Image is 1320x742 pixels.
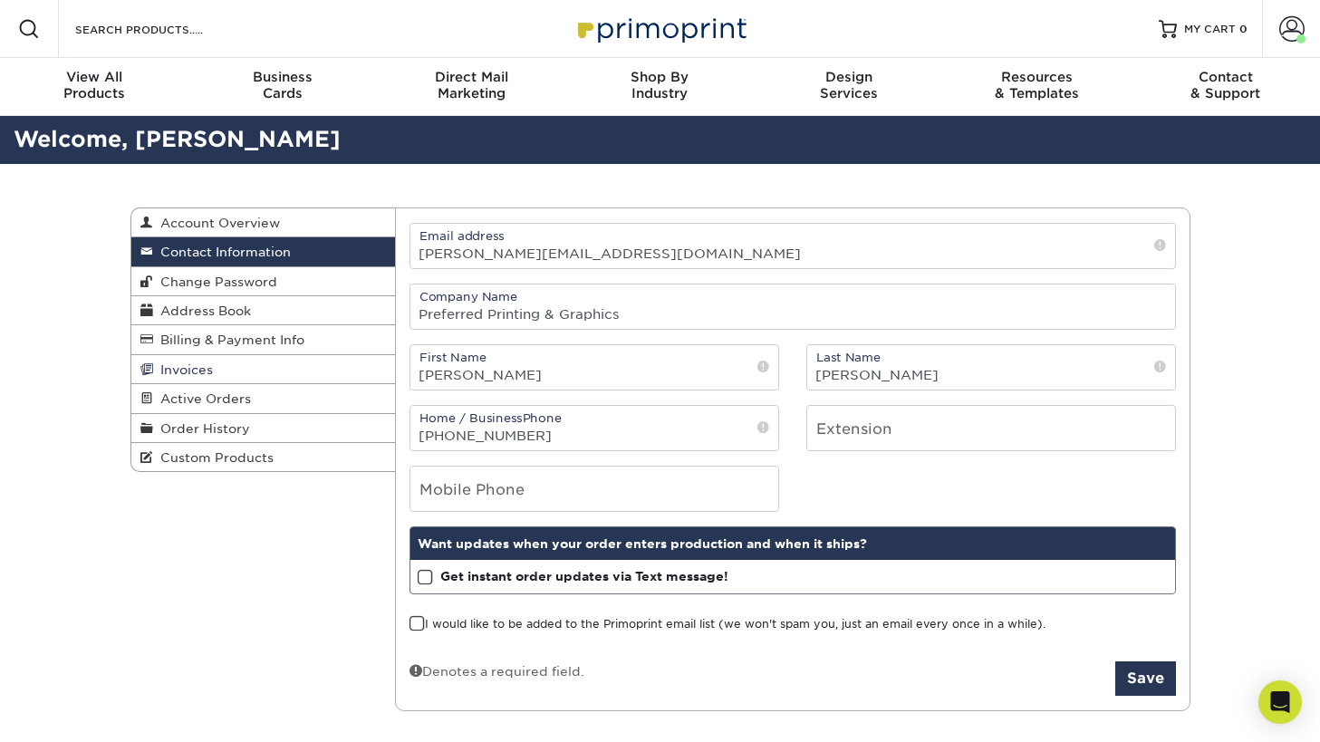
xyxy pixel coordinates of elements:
a: Change Password [131,267,396,296]
a: Order History [131,414,396,443]
div: Marketing [377,69,565,101]
span: Business [188,69,377,85]
a: DesignServices [755,58,943,116]
div: Services [755,69,943,101]
strong: Get instant order updates via Text message! [440,569,728,583]
a: Resources& Templates [943,58,1132,116]
a: Contact& Support [1132,58,1320,116]
span: Invoices [153,362,213,377]
img: Primoprint [570,9,751,48]
div: Open Intercom Messenger [1258,680,1302,724]
span: Shop By [565,69,754,85]
span: Order History [153,421,250,436]
a: Custom Products [131,443,396,471]
a: Shop ByIndustry [565,58,754,116]
span: Direct Mail [377,69,565,85]
span: Address Book [153,304,251,318]
div: & Templates [943,69,1132,101]
a: Invoices [131,355,396,384]
div: Denotes a required field. [409,661,584,680]
span: Contact [1132,69,1320,85]
a: Direct MailMarketing [377,58,565,116]
span: Billing & Payment Info [153,332,304,347]
span: Custom Products [153,450,274,465]
a: Active Orders [131,384,396,413]
div: & Support [1132,69,1320,101]
a: Contact Information [131,237,396,266]
span: MY CART [1184,22,1236,37]
input: SEARCH PRODUCTS..... [73,18,250,40]
label: I would like to be added to the Primoprint email list (we won't spam you, just an email every onc... [409,616,1045,633]
span: Account Overview [153,216,280,230]
div: Industry [565,69,754,101]
div: Want updates when your order enters production and when it ships? [410,527,1175,560]
span: Active Orders [153,391,251,406]
span: Contact Information [153,245,291,259]
div: Cards [188,69,377,101]
a: BusinessCards [188,58,377,116]
span: Resources [943,69,1132,85]
a: Account Overview [131,208,396,237]
span: Design [755,69,943,85]
span: 0 [1239,23,1248,35]
a: Billing & Payment Info [131,325,396,354]
span: Change Password [153,275,277,289]
a: Address Book [131,296,396,325]
button: Save [1115,661,1176,696]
